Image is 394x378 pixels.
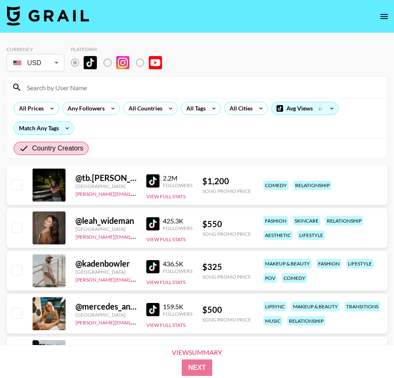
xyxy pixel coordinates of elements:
div: All Prices [14,102,45,115]
div: All Cities [225,102,254,115]
div: 159.5K [163,303,192,311]
button: open drawer [376,8,392,25]
div: [GEOGRAPHIC_DATA] [75,269,136,275]
div: transitions [345,302,380,311]
div: All Tags [181,102,207,115]
div: lifestyle [346,259,373,268]
div: fashion [263,216,288,225]
div: @ mercedes_anmarie_ [75,301,136,312]
div: [GEOGRAPHIC_DATA] [75,183,136,189]
div: Followers [163,225,192,231]
div: lipsync [263,302,286,311]
div: Song Promo Price [202,231,251,237]
div: skincare [293,216,320,225]
div: Song Promo Price [202,274,251,280]
div: makeup & beauty [263,259,312,268]
img: TikTok [146,303,159,316]
img: YouTube [149,56,162,69]
div: pov [263,273,277,283]
div: 2.2M [163,174,192,182]
input: Search by User Name [22,81,382,94]
div: $ 550 [202,219,251,229]
div: @ [PERSON_NAME].barkley22 [75,344,136,355]
img: Instagram [116,56,129,69]
button: View Full Stats [146,322,185,328]
span: Country Creators [32,143,83,153]
div: $ 1,200 [202,176,251,186]
div: Currency [7,46,64,52]
div: comedy [282,273,307,283]
div: Song Promo Price [202,317,251,323]
a: [PERSON_NAME][EMAIL_ADDRESS][DOMAIN_NAME] [75,189,197,197]
img: TikTok [146,174,159,188]
button: Next [182,359,213,376]
button: View Full Stats [146,236,185,242]
img: TikTok [84,56,97,69]
div: music [263,316,282,326]
div: comedy [263,181,288,190]
div: [GEOGRAPHIC_DATA] [75,312,136,318]
div: $ 325 [202,262,251,272]
div: @ tb.[PERSON_NAME] [75,173,136,183]
div: Followers [163,268,192,274]
div: relationship [325,216,363,225]
button: View Full Stats [146,193,185,200]
div: Followers [163,311,192,317]
img: TikTok [146,260,159,273]
img: TikTok [146,217,159,230]
div: relationship [287,316,325,326]
div: List locked to TikTok. [71,54,169,71]
a: [PERSON_NAME][EMAIL_ADDRESS][DOMAIN_NAME] [75,275,197,283]
div: $ 500 [202,305,251,315]
div: 436.5K [163,260,192,268]
a: [PERSON_NAME][EMAIL_ADDRESS][DOMAIN_NAME] [75,232,197,240]
div: Match Any Tags [14,122,74,134]
div: View Summary [165,349,229,356]
div: makeup & beauty [291,302,340,311]
div: Platform [71,46,169,52]
div: 425.3K [163,217,192,225]
div: lifestyle [298,230,325,240]
a: [PERSON_NAME][EMAIL_ADDRESS][DOMAIN_NAME] [75,318,197,326]
div: Any Followers [63,102,106,115]
div: [GEOGRAPHIC_DATA] [75,226,136,232]
div: @ kadenbowler [75,258,136,269]
div: Avg Views [272,102,338,115]
div: @ leah_wideman [75,216,136,226]
div: Followers [163,182,192,188]
div: relationship [293,181,331,190]
button: View Full Stats [146,279,185,285]
div: Song Promo Price [202,188,251,194]
img: Grail Talent [7,6,89,26]
div: aesthetic [263,230,293,240]
div: fashion [317,259,341,268]
div: All Countries [124,102,164,115]
div: USD [8,56,63,70]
